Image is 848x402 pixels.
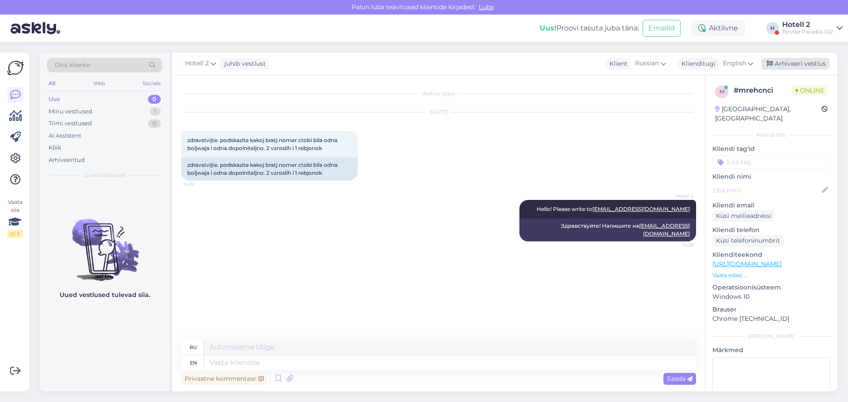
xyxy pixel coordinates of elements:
p: Vaata edasi ... [712,271,830,279]
p: Chrome [TECHNICAL_ID] [712,314,830,323]
div: Hotell 2 [782,21,833,28]
p: Brauser [712,305,830,314]
span: Hotell 2 [185,59,209,68]
button: Emailid [643,20,681,37]
p: Klienditeekond [712,250,830,259]
div: Kliendi info [712,131,830,139]
div: Küsi meiliaadressi [712,210,775,222]
img: No chats [40,203,170,282]
a: [URL][DOMAIN_NAME] [712,260,782,268]
div: 0 [148,95,161,104]
div: Uus [49,95,60,104]
input: Lisa nimi [713,185,820,195]
div: ru [189,340,197,355]
p: Kliendi email [712,201,830,210]
span: Russian [635,59,659,68]
div: Küsi telefoninumbrit [712,235,784,247]
div: Aktiivne [691,20,745,36]
span: Otsi kliente [55,60,90,70]
span: zdravstvijte. podskazite kakoj bratj nomer ctobi bila odna boljwaja i odna dopolniteljno. 2 vzros... [187,137,339,151]
p: Operatsioonisüsteem [712,283,830,292]
span: Saada [667,375,693,383]
div: All [47,78,57,89]
p: Kliendi telefon [712,225,830,235]
span: 14:32 [184,181,217,188]
span: Luba [476,3,496,11]
a: [EMAIL_ADDRESS][DOMAIN_NAME] [639,222,690,237]
div: zdravstvijte. podskazite kakoj bratj nomer ctobi bila odna boljwaja i odna dopolniteljno. 2 vzros... [181,158,358,180]
a: Hotell 2Tervise Paradiis OÜ [782,21,843,35]
div: Socials [141,78,163,89]
div: Здравствуйте! Напишите на [519,218,696,241]
span: Uued vestlused [84,171,125,179]
div: en [190,355,197,370]
div: Privaatne kommentaar [181,373,267,385]
p: Uued vestlused tulevad siia. [60,290,150,300]
div: [DATE] [181,108,696,116]
div: Vaata siia [7,198,23,238]
div: juhib vestlust [221,59,266,68]
div: Proovi tasuta juba täna: [540,23,639,34]
span: English [723,59,746,68]
span: 14:38 [660,242,693,248]
p: Kliendi nimi [712,172,830,181]
div: 0 / 3 [7,230,23,238]
div: Tervise Paradiis OÜ [782,28,833,35]
div: Arhiveeritud [49,156,85,165]
div: 1 [150,107,161,116]
a: [EMAIL_ADDRESS][DOMAIN_NAME] [592,206,690,212]
img: Askly Logo [7,60,24,76]
div: Minu vestlused [49,107,92,116]
div: Tiimi vestlused [49,119,92,128]
b: Uus! [540,24,556,32]
div: Kõik [49,143,61,152]
div: # mrehcnci [734,85,792,96]
p: Kliendi tag'id [712,144,830,154]
p: Windows 10 [712,292,830,301]
span: Online [792,86,828,95]
div: Klient [606,59,628,68]
div: H [766,22,779,34]
div: [PERSON_NAME] [712,332,830,340]
div: Arhiveeri vestlus [761,58,829,70]
div: Vestlus algas [181,90,696,98]
span: Hotell 2 [660,193,693,199]
input: Lisa tag [712,155,830,169]
div: [GEOGRAPHIC_DATA], [GEOGRAPHIC_DATA] [715,105,821,123]
div: Klienditugi [678,59,715,68]
div: AI Assistent [49,131,81,140]
span: Hello! Please write to [537,206,690,212]
div: 0 [148,119,161,128]
span: m [719,88,724,95]
p: Märkmed [712,346,830,355]
div: Web [91,78,107,89]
